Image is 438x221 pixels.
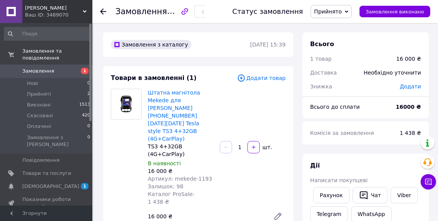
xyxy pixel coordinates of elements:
[148,143,214,158] div: TS3 4+32GB (4G+CarPlay)
[359,6,430,17] button: Замовлення виконано
[25,5,83,12] span: Мега Звук
[261,143,273,151] div: шт.
[148,191,194,205] span: Каталог ProSale: 1 438 ₴
[27,91,51,98] span: Прийняті
[396,104,421,110] b: 16000 ₴
[310,162,320,169] span: Дії
[148,176,212,182] span: Артикул: mekede-1193
[79,101,90,108] span: 1513
[310,177,368,183] span: Написати покупцеві
[310,40,334,48] span: Всього
[27,80,38,87] span: Нові
[81,68,89,74] span: 1
[400,130,421,136] span: 1 438 ₴
[148,160,181,166] span: В наявності
[87,80,90,87] span: 0
[22,48,92,61] span: Замовлення та повідомлення
[87,123,90,130] span: 0
[232,8,303,15] div: Статус замовлення
[310,104,360,110] span: Всього до сплати
[25,12,92,18] div: Ваш ID: 3489070
[391,187,418,203] a: Viber
[22,183,79,190] span: [DEMOGRAPHIC_DATA]
[100,8,106,15] div: Повернутися назад
[237,74,286,82] span: Додати товар
[4,27,91,41] input: Пошук
[366,9,424,15] span: Замовлення виконано
[115,7,167,16] span: Замовлення
[22,157,60,164] span: Повідомлення
[313,187,349,203] button: Рахунок
[111,40,191,49] div: Замовлення з каталогу
[359,64,426,81] div: Необхідно уточнити
[82,112,90,119] span: 420
[400,83,421,90] span: Додати
[250,42,286,48] time: [DATE] 15:39
[310,130,374,136] span: Комісія за замовлення
[396,55,421,63] div: 16 000 ₴
[310,70,337,76] span: Доставка
[148,90,200,142] a: Штатна магнітола Mekede для [PERSON_NAME] [PHONE_NUMBER][DATE][DATE] Tesla style TS3 4+32GB (4G+C...
[111,74,197,81] span: Товари в замовленні (1)
[148,183,183,189] span: Залишок: 98
[111,89,141,119] img: Штатна магнітола Mekede для Ford Ranger 3 2011-2015 Tesla style TS3 4+32GB (4G+CarPlay)
[314,8,342,15] span: Прийнято
[310,56,332,62] span: 1 товар
[87,134,90,148] span: 0
[353,187,388,203] button: Чат
[310,83,332,90] span: Знижка
[27,134,87,148] span: Замовлення з [PERSON_NAME]
[421,174,436,189] button: Чат з покупцем
[27,112,53,119] span: Скасовані
[81,183,89,189] span: 1
[87,91,90,98] span: 2
[27,101,51,108] span: Виконані
[27,123,51,130] span: Оплачені
[22,170,71,177] span: Товари та послуги
[148,167,214,175] div: 16 000 ₴
[22,196,71,210] span: Показники роботи компанії
[22,68,54,75] span: Замовлення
